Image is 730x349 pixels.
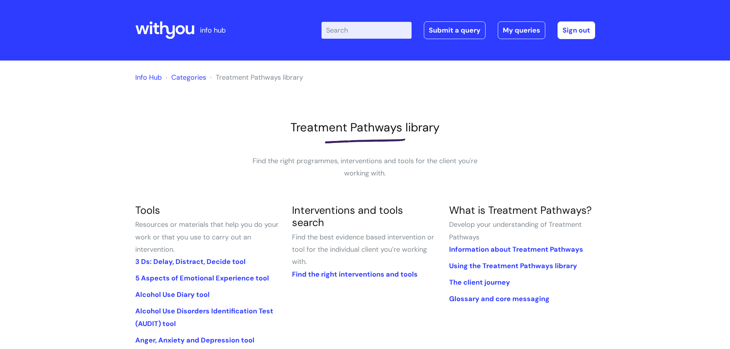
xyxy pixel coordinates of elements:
a: Find the right interventions and tools [292,270,418,279]
a: Glossary and core messaging [449,294,550,303]
p: info hub [200,24,226,36]
a: Submit a query [424,21,486,39]
a: Using the Treatment Pathways library [449,261,577,270]
a: Information about Treatment Pathways [449,245,583,254]
a: What is Treatment Pathways? [449,203,592,217]
a: The client journey [449,278,510,287]
a: Alcohol Use Diary tool [135,290,210,299]
a: Interventions and tools search [292,203,403,229]
div: | - [322,21,595,39]
li: Solution home [164,71,206,84]
a: Anger, Anxiety and Depression tool [135,336,254,345]
p: Find the right programmes, interventions and tools for the client you're working with. [250,155,480,180]
li: Treatment Pathways library [208,71,303,84]
a: Alcohol Use Disorders Identification Test (AUDIT) tool [135,306,273,328]
a: Tools [135,203,160,217]
a: Categories [171,73,206,82]
span: Resources or materials that help you do your work or that you use to carry out an intervention. [135,220,279,254]
a: Sign out [558,21,595,39]
a: 5 Aspects of Emotional Experience tool [135,274,269,283]
a: 3 Ds: Delay, Distract, Decide tool [135,257,246,266]
input: Search [322,22,412,39]
span: Find the best evidence based intervention or tool for the individual client you’re working with. [292,233,434,267]
a: My queries [498,21,545,39]
a: Info Hub [135,73,162,82]
span: Develop your understanding of Treatment Pathways [449,220,582,241]
h1: Treatment Pathways library [135,120,595,134]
